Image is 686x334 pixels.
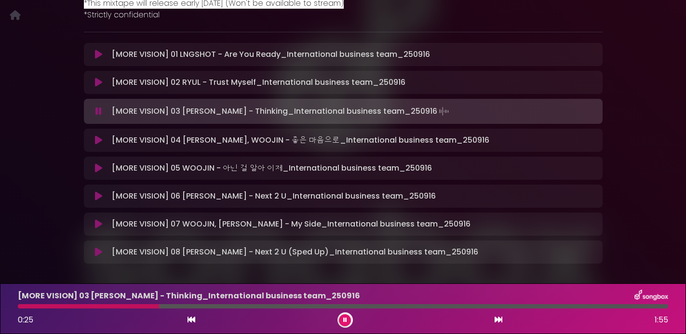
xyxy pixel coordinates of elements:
[112,105,451,118] p: [MORE VISION] 03 [PERSON_NAME] - Thinking_International business team_250916
[112,190,436,202] p: [MORE VISION] 06 [PERSON_NAME] - Next 2 U_International business team_250916
[84,9,603,21] p: *Strictly confidential
[437,105,451,118] img: waveform4.gif
[112,77,405,88] p: [MORE VISION] 02 RYUL - Trust Myself_International business team_250916
[112,162,432,174] p: [MORE VISION] 05 WOOJIN - 아닌 걸 알아 이제_International business team_250916
[18,290,360,302] p: [MORE VISION] 03 [PERSON_NAME] - Thinking_International business team_250916
[634,290,668,302] img: songbox-logo-white.png
[112,246,478,258] p: [MORE VISION] 08 [PERSON_NAME] - Next 2 U (Sped Up)_International business team_250916
[112,49,430,60] p: [MORE VISION] 01 LNGSHOT - Are You Ready_International business team_250916
[112,218,471,230] p: [MORE VISION] 07 WOOJIN, [PERSON_NAME] - My Side_International business team_250916
[112,134,489,146] p: [MORE VISION] 04 [PERSON_NAME], WOOJIN - 좋은 마음으로_International business team_250916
